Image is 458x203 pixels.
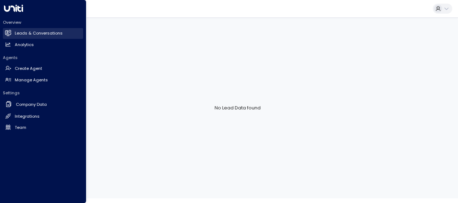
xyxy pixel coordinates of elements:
a: Team [3,122,83,133]
h2: Agents [3,55,83,60]
h2: Settings [3,90,83,96]
a: Manage Agents [3,75,83,85]
h2: Manage Agents [15,77,48,83]
a: Leads & Conversations [3,28,83,39]
h2: Leads & Conversations [15,30,63,36]
h2: Overview [3,19,83,25]
h2: Create Agent [15,66,42,72]
a: Integrations [3,111,83,122]
h2: Integrations [15,113,40,119]
h2: Company Data [16,101,47,108]
h2: Team [15,125,26,131]
a: Company Data [3,99,83,110]
a: Analytics [3,39,83,50]
a: Create Agent [3,63,83,74]
h2: Analytics [15,42,34,48]
div: No Lead Data found [17,17,458,198]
